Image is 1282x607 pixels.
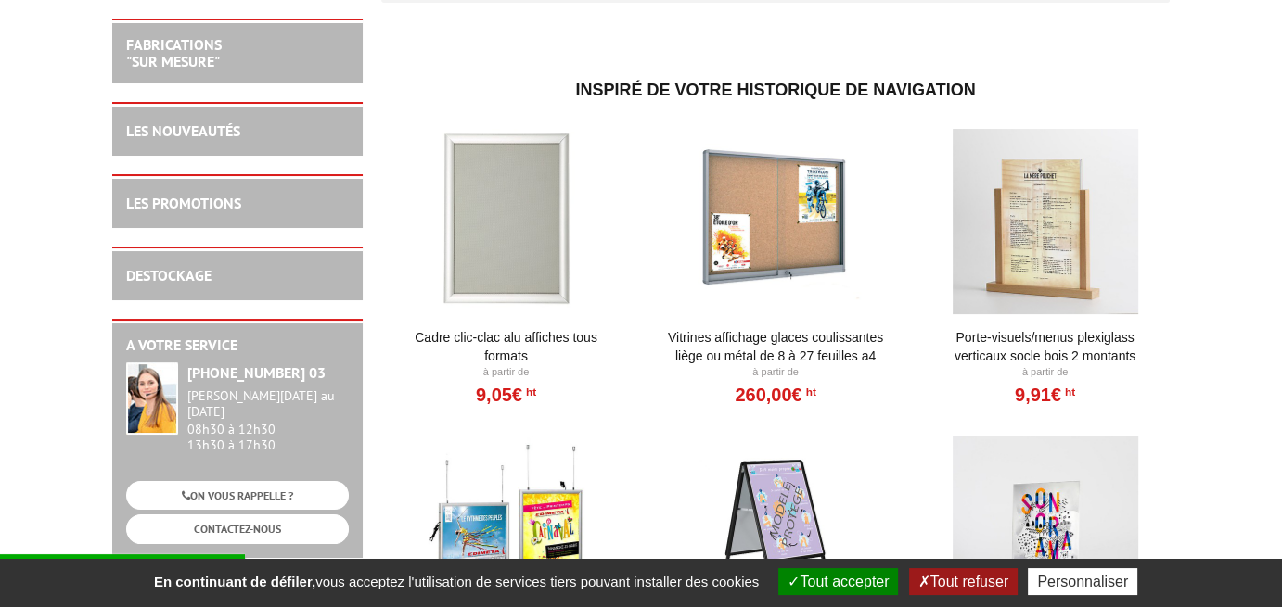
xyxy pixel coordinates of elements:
[1061,386,1075,398] sup: HT
[522,386,536,398] sup: HT
[126,481,349,510] a: ON VOUS RAPPELLE ?
[187,388,349,420] div: [PERSON_NAME][DATE] au [DATE]
[930,328,1160,365] a: Porte-Visuels/Menus Plexiglass Verticaux Socle Bois 2 Montants
[575,81,975,99] span: Inspiré de votre historique de navigation
[126,362,178,435] img: widget-service.jpg
[661,365,891,380] p: À partir de
[145,574,768,589] span: vous acceptez l'utilisation de services tiers pouvant installer des cookies
[1028,568,1137,595] button: Personnaliser (fenêtre modale)
[187,388,349,452] div: 08h30 à 12h30 13h30 à 17h30
[909,568,1018,595] button: Tout refuser
[126,194,241,212] a: LES PROMOTIONS
[154,574,315,589] strong: En continuant de défiler,
[735,389,815,400] a: 260,00€HT
[930,365,1160,380] p: À partir de
[126,514,349,543] a: CONTACTEZ-NOUS
[778,568,898,595] button: Tout accepter
[802,386,816,398] sup: HT
[391,328,621,365] a: Cadre Clic-Clac Alu affiches tous formats
[126,337,349,354] h2: A votre service
[476,389,536,400] a: 9,05€HT
[126,266,212,285] a: DESTOCKAGE
[126,121,240,140] a: LES NOUVEAUTÉS
[126,35,222,70] a: FABRICATIONS"Sur Mesure"
[187,363,326,382] strong: [PHONE_NUMBER] 03
[1015,389,1075,400] a: 9,91€HT
[661,328,891,365] a: Vitrines affichage glaces coulissantes liège ou métal de 8 à 27 feuilles A4
[391,365,621,380] p: À partir de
